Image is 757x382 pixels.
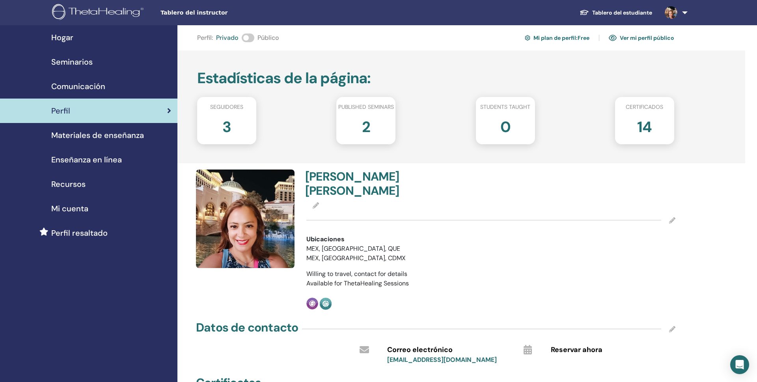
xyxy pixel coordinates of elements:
[51,227,108,239] span: Perfil resaltado
[551,345,602,355] span: Reservar ahora
[730,355,749,374] div: Open Intercom Messenger
[160,9,279,17] span: Tablero del instructor
[665,6,677,19] img: default.jpg
[196,321,298,335] h4: Datos de contacto
[51,154,122,166] span: Enseñanza en línea
[51,129,144,141] span: Materiales de enseñanza
[609,32,674,44] a: Ver mi perfil público
[197,69,674,88] h2: Estadísticas de la página :
[525,34,530,42] img: cog.svg
[306,270,407,278] span: Willing to travel, contact for details
[51,32,73,43] span: Hogar
[51,105,70,117] span: Perfil
[52,4,146,22] img: logo.png
[306,244,453,253] li: MEX, [GEOGRAPHIC_DATA], QUE
[362,114,370,136] h2: 2
[51,203,88,214] span: Mi cuenta
[51,80,105,92] span: Comunicación
[500,114,511,136] h2: 0
[387,356,497,364] a: [EMAIL_ADDRESS][DOMAIN_NAME]
[338,103,394,111] span: Published seminars
[196,170,295,268] img: default.jpg
[197,33,213,43] span: Perfil :
[222,114,231,136] h2: 3
[580,9,589,16] img: graduation-cap-white.svg
[387,345,453,355] span: Correo electrónico
[305,170,486,198] h4: [PERSON_NAME] [PERSON_NAME]
[525,32,589,44] a: Mi plan de perfil:Free
[51,178,86,190] span: Recursos
[609,34,617,41] img: eye.svg
[257,33,279,43] span: Público
[637,114,652,136] h2: 14
[626,103,663,111] span: Certificados
[216,33,239,43] span: Privado
[306,235,345,244] span: Ubicaciones
[306,253,453,263] li: MEX, [GEOGRAPHIC_DATA], CDMX
[306,279,409,287] span: Available for ThetaHealing Sessions
[210,103,243,111] span: Seguidores
[573,6,658,20] a: Tablero del estudiante
[480,103,530,111] span: Students taught
[51,56,93,68] span: Seminarios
